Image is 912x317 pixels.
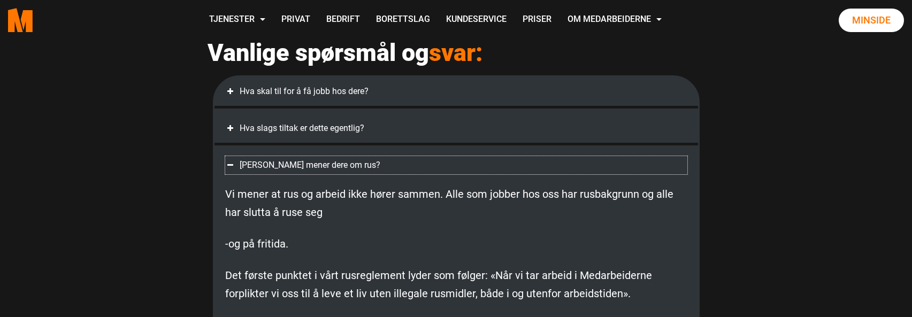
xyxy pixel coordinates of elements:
a: Minside [839,9,904,32]
div: [PERSON_NAME] mener dere om rus? [225,156,687,174]
a: Tjenester [201,1,273,39]
span: svar: [429,38,483,67]
a: Bedrift [318,1,368,39]
p: -og på fritida. [225,235,687,253]
h2: Vanlige spørsmål og [208,38,705,67]
div: Hva skal til for å få jobb hos dere? [225,82,687,100]
a: Borettslag [368,1,438,39]
div: Hva slags tiltak er dette egentlig? [225,119,687,137]
a: Om Medarbeiderne [560,1,670,39]
a: Privat [273,1,318,39]
a: Priser [515,1,560,39]
a: Kundeservice [438,1,515,39]
p: Det første punktet i vårt rusreglement lyder som følger: «Når vi tar arbeid i Medarbeiderne forpl... [225,266,687,303]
